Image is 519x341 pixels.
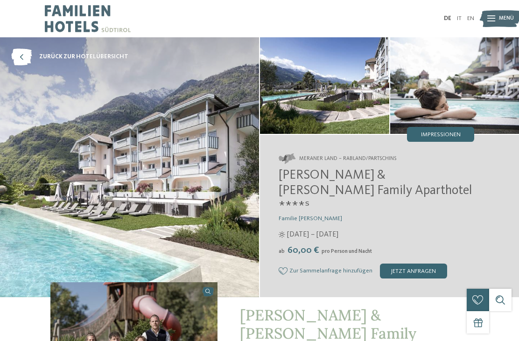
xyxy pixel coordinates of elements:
span: zurück zur Hotelübersicht [39,53,128,61]
span: Zur Sammelanfrage hinzufügen [289,268,372,274]
span: [PERSON_NAME] & [PERSON_NAME] Family Aparthotel ****ˢ [279,169,472,213]
a: DE [444,15,451,21]
span: Meraner Land – Rabland/Partschins [299,155,396,163]
span: 60,00 € [286,246,321,255]
span: Impressionen [421,132,461,138]
img: Das Familienhotel im Meraner Land zum Erholen [260,37,389,134]
a: IT [457,15,462,21]
span: [DATE] – [DATE] [287,230,338,240]
a: EN [467,15,474,21]
span: Menü [499,15,514,22]
i: Öffnungszeiten im Sommer [279,231,285,238]
span: Familie [PERSON_NAME] [279,216,342,222]
div: jetzt anfragen [380,264,447,278]
span: ab [279,249,285,254]
span: pro Person und Nacht [322,249,372,254]
a: zurück zur Hotelübersicht [11,49,128,65]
